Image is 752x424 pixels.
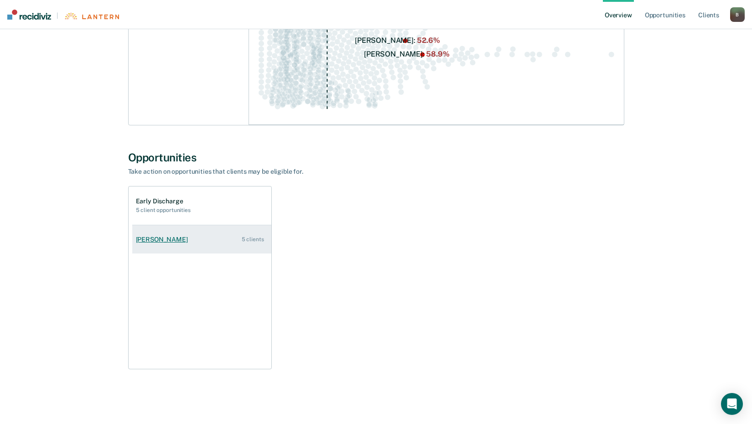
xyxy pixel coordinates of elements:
div: Open Intercom Messenger [721,393,743,415]
button: B [730,7,745,22]
div: Opportunities [128,151,624,164]
a: [PERSON_NAME] 5 clients [132,227,271,253]
div: Take action on opportunities that clients may be eligible for. [128,168,447,176]
h2: 5 client opportunities [136,207,191,213]
span: | [51,12,64,20]
img: Recidiviz [7,10,51,20]
h1: Early Discharge [136,197,191,205]
img: Lantern [64,13,119,20]
a: | [7,10,119,20]
div: 5 clients [242,236,264,243]
div: [PERSON_NAME] [136,236,192,243]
